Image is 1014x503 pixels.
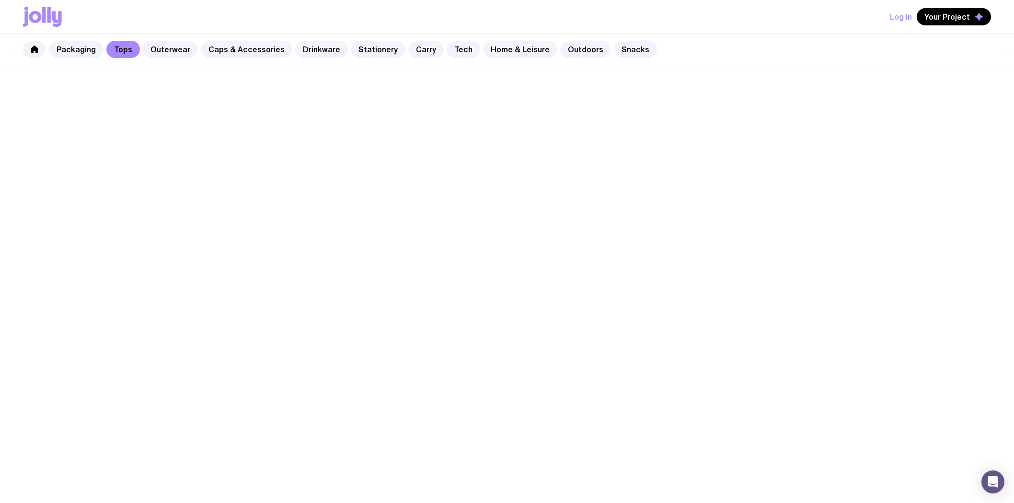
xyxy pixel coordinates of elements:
[201,41,292,58] a: Caps & Accessories
[483,41,557,58] a: Home & Leisure
[447,41,480,58] a: Tech
[614,41,657,58] a: Snacks
[560,41,611,58] a: Outdoors
[351,41,405,58] a: Stationery
[924,12,970,22] span: Your Project
[143,41,198,58] a: Outerwear
[890,8,912,25] button: Log In
[106,41,140,58] a: Tops
[408,41,444,58] a: Carry
[49,41,104,58] a: Packaging
[917,8,991,25] button: Your Project
[981,470,1004,493] div: Open Intercom Messenger
[295,41,348,58] a: Drinkware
